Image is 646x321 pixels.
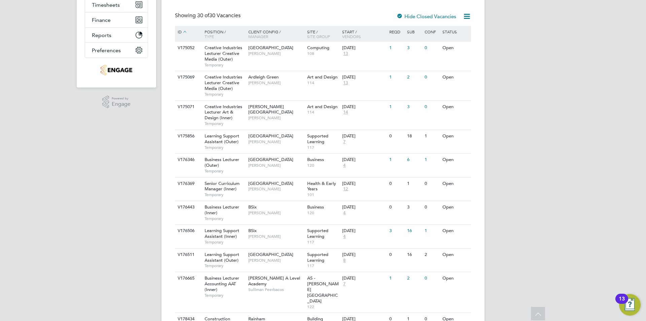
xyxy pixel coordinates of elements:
[85,12,148,27] button: Finance
[405,225,423,237] div: 16
[405,178,423,190] div: 1
[342,109,349,115] span: 14
[248,204,257,210] span: BSix
[342,51,349,57] span: 13
[205,34,214,39] span: Type
[306,26,341,42] div: Site /
[342,34,361,39] span: Vendors
[248,275,300,287] span: [PERSON_NAME] A Level Academy
[307,192,339,197] span: 101
[342,281,347,287] span: 7
[205,252,239,263] span: Learning Support Assistant (Outer)
[405,130,423,142] div: 18
[388,101,405,113] div: 1
[388,225,405,237] div: 3
[307,228,328,239] span: Supported Learning
[307,275,339,304] span: AS - [PERSON_NAME][GEOGRAPHIC_DATA]
[248,157,293,162] span: [GEOGRAPHIC_DATA]
[405,42,423,54] div: 3
[342,157,386,163] div: [DATE]
[176,272,200,285] div: V176665
[441,249,470,261] div: Open
[205,74,242,91] span: Creative Industries Lecturer Creative Media (Outer)
[200,26,247,42] div: Position /
[248,133,293,139] span: [GEOGRAPHIC_DATA]
[342,258,347,263] span: 8
[197,12,209,19] span: 30 of
[340,26,388,42] div: Start /
[342,74,386,80] div: [DATE]
[405,101,423,113] div: 3
[85,43,148,58] button: Preferences
[342,228,386,234] div: [DATE]
[388,130,405,142] div: 0
[423,71,440,84] div: 0
[85,65,148,75] a: Go to home page
[405,154,423,166] div: 6
[441,42,470,54] div: Open
[423,249,440,261] div: 2
[307,45,329,51] span: Computing
[176,26,200,38] div: ID
[248,287,304,292] span: Sulliman Peerbacos
[342,181,386,187] div: [DATE]
[175,12,242,19] div: Showing
[205,239,245,245] span: Temporary
[423,130,440,142] div: 1
[396,13,456,20] label: Hide Closed Vacancies
[92,32,111,38] span: Reports
[342,133,386,139] div: [DATE]
[441,130,470,142] div: Open
[205,263,245,268] span: Temporary
[441,71,470,84] div: Open
[248,51,304,56] span: [PERSON_NAME]
[405,201,423,214] div: 3
[205,216,245,221] span: Temporary
[307,239,339,245] span: 117
[342,139,347,145] span: 7
[92,47,121,54] span: Preferences
[405,26,423,37] div: Sub
[405,272,423,285] div: 2
[388,178,405,190] div: 0
[388,201,405,214] div: 0
[205,121,245,126] span: Temporary
[307,157,324,162] span: Business
[205,145,245,150] span: Temporary
[441,201,470,214] div: Open
[342,234,347,239] span: 4
[342,276,386,281] div: [DATE]
[342,252,386,258] div: [DATE]
[388,272,405,285] div: 1
[423,272,440,285] div: 0
[176,42,200,54] div: V175052
[205,293,245,298] span: Temporary
[342,204,386,210] div: [DATE]
[388,154,405,166] div: 1
[205,157,239,168] span: Business Lecturer (Outer)
[441,154,470,166] div: Open
[307,263,339,268] span: 117
[423,42,440,54] div: 0
[619,299,625,308] div: 13
[307,80,339,86] span: 114
[388,249,405,261] div: 0
[248,34,268,39] span: Manager
[388,26,405,37] div: Reqd
[405,71,423,84] div: 2
[342,186,349,192] span: 12
[248,186,304,192] span: [PERSON_NAME]
[112,96,131,101] span: Powered by
[248,139,304,145] span: [PERSON_NAME]
[205,204,239,216] span: Business Lecturer (Inner)
[342,210,347,216] span: 4
[176,101,200,113] div: V175071
[307,204,324,210] span: Business
[307,34,330,39] span: Site Group
[205,104,242,121] span: Creative Industries Lecturer Art & Design (Inner)
[205,275,239,292] span: Business Lecturer Accounting AAT (Inner)
[441,178,470,190] div: Open
[176,130,200,142] div: V175856
[176,71,200,84] div: V175069
[248,210,304,216] span: [PERSON_NAME]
